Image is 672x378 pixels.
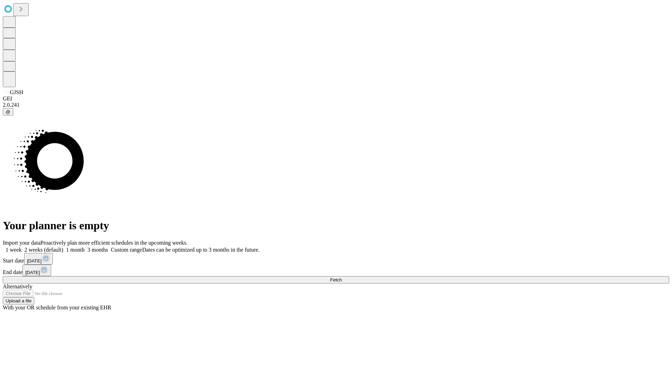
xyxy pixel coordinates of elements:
span: GJSH [10,89,23,95]
div: Start date [3,253,669,265]
button: [DATE] [24,253,53,265]
span: [DATE] [27,258,42,264]
span: Fetch [330,277,342,282]
span: Import your data [3,240,41,246]
span: With your OR schedule from your existing EHR [3,304,111,310]
button: Fetch [3,276,669,283]
span: 1 week [6,247,22,253]
button: @ [3,108,13,115]
div: 2.0.241 [3,102,669,108]
span: Alternatively [3,283,32,289]
span: 2 weeks (default) [24,247,63,253]
span: Proactively plan more efficient schedules in the upcoming weeks. [41,240,188,246]
div: GEI [3,96,669,102]
span: Custom range [111,247,142,253]
button: Upload a file [3,297,34,304]
h1: Your planner is empty [3,219,669,232]
span: @ [6,109,10,114]
span: Dates can be optimized up to 3 months in the future. [142,247,259,253]
button: [DATE] [22,265,51,276]
span: [DATE] [25,270,40,275]
span: 1 month [66,247,85,253]
div: End date [3,265,669,276]
span: 3 months [87,247,108,253]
